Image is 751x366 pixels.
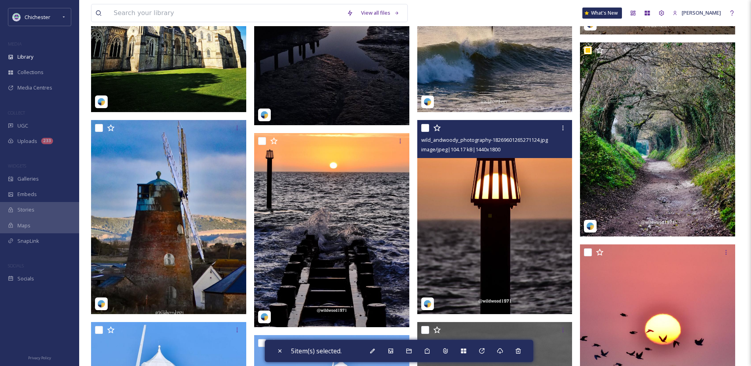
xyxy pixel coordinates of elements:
img: snapsea-logo.png [97,98,105,106]
img: wild_andwoody_photography-18059197061284645.jpg [580,42,735,236]
span: UGC [17,122,28,130]
span: MEDIA [8,41,22,47]
img: Logo_of_Chichester_District_Council.png [13,13,21,21]
span: WIDGETS [8,163,26,169]
img: snapsea-logo.png [424,300,432,308]
img: wild_andwoody_photography-18269601265271124.jpg [417,120,572,314]
span: COLLECT [8,110,25,116]
span: image/jpeg | 104.17 kB | 1440 x 1800 [421,146,500,153]
span: wild_andwoody_photography-18269601265271124.jpg [421,136,548,143]
span: Media Centres [17,84,52,91]
span: Embeds [17,191,37,198]
a: What's New [582,8,622,19]
img: snapsea-logo.png [97,300,105,308]
a: [PERSON_NAME] [669,5,725,21]
span: Galleries [17,175,39,183]
span: Collections [17,69,44,76]
span: SOCIALS [8,263,24,269]
span: SnapLink [17,237,39,245]
span: Uploads [17,137,37,145]
img: snapsea-logo.png [424,98,432,106]
span: Privacy Policy [28,355,51,360]
img: snapsea-logo.png [260,313,268,321]
span: [PERSON_NAME] [682,9,721,16]
img: wild_andwoody_photography-17926220010031961.jpg [254,133,409,327]
a: Privacy Policy [28,353,51,362]
span: Library [17,53,33,61]
span: Maps [17,222,30,229]
a: View all files [357,5,403,21]
img: wild_andwoody_photography-1759421296642.jpg [91,120,246,314]
img: snapsea-logo.png [586,222,594,230]
span: Chichester [25,13,50,21]
div: 233 [41,138,53,144]
span: 5 item(s) selected. [291,347,342,355]
span: Stories [17,206,34,213]
img: snapsea-logo.png [260,111,268,119]
input: Search your library [110,4,343,22]
span: Socials [17,275,34,282]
